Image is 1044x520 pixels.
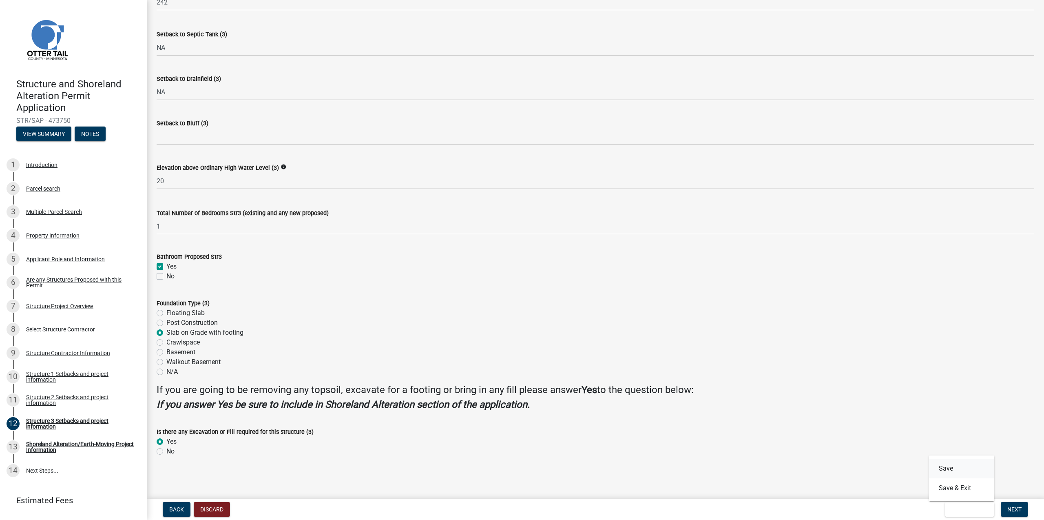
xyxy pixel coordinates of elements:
div: 12 [7,417,20,430]
div: Applicant Role and Information [26,256,105,262]
h4: If you are going to be removing any topsoil, excavate for a footing or bring in any fill please a... [157,384,1034,396]
label: Crawlspace [166,338,200,347]
wm-modal-confirm: Summary [16,131,71,138]
div: Are any Structures Proposed with this Permit [26,277,134,288]
span: Next [1007,506,1022,513]
label: Setback to Bluff (3) [157,121,208,127]
div: Property Information [26,233,80,238]
button: Save & Exit [929,478,994,498]
button: Next [1001,502,1028,517]
label: N/A [166,367,178,377]
label: Setback to Drainfield (3) [157,76,221,82]
button: View Summary [16,127,71,141]
div: 11 [7,393,20,407]
label: Yes [166,437,177,447]
div: 3 [7,205,20,218]
div: 1 [7,158,20,171]
label: Post Construction [166,318,218,328]
div: 14 [7,464,20,477]
span: Save & Exit [951,506,983,513]
label: Setback to Septic Tank (3) [157,32,227,38]
label: Bathroom Proposed Str3 [157,254,222,260]
wm-modal-confirm: Notes [75,131,106,138]
button: Discard [194,502,230,517]
label: Total Number of Bedrooms Str3 (existing and any new proposed) [157,211,329,216]
button: Notes [75,127,106,141]
div: Structure 2 Setbacks and project information [26,394,134,406]
label: Slab on Grade with footing [166,328,243,338]
strong: If you answer Yes be sure to include in Shoreland Alteration section of the application. [157,399,530,410]
label: No [166,271,175,281]
div: Structure Contractor Information [26,350,110,356]
button: Save & Exit [945,502,994,517]
h4: Structure and Shoreland Alteration Permit Application [16,78,140,113]
div: 10 [7,370,20,383]
label: Walkout Basement [166,357,221,367]
label: Elevation above Ordinary High Water Level (3) [157,165,279,171]
div: 2 [7,182,20,195]
div: 13 [7,440,20,453]
span: Back [169,506,184,513]
i: info [281,164,286,170]
strong: Yes [582,384,597,396]
label: Is there any Excavation or Fill required for this structure (3) [157,429,314,435]
div: Shoreland Alteration/Earth-Moving Project Information [26,441,134,453]
label: No [166,447,175,456]
div: Structure Project Overview [26,303,93,309]
div: 7 [7,300,20,313]
div: 4 [7,229,20,242]
div: 9 [7,347,20,360]
div: Parcel search [26,186,60,191]
label: Basement [166,347,195,357]
a: Estimated Fees [7,492,134,509]
button: Save [929,459,994,478]
div: 8 [7,323,20,336]
img: Otter Tail County, Minnesota [16,9,77,70]
div: Select Structure Contractor [26,327,95,332]
div: Structure 3 Setbacks and project information [26,418,134,429]
div: Structure 1 Setbacks and project information [26,371,134,382]
div: 5 [7,253,20,266]
label: Foundation Type (3) [157,301,210,307]
div: Save & Exit [929,456,994,501]
span: STR/SAP - 473750 [16,117,130,124]
div: 6 [7,276,20,289]
label: Floating Slab [166,308,205,318]
div: Multiple Parcel Search [26,209,82,215]
button: Back [163,502,190,517]
label: Yes [166,262,177,271]
div: Introduction [26,162,58,168]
